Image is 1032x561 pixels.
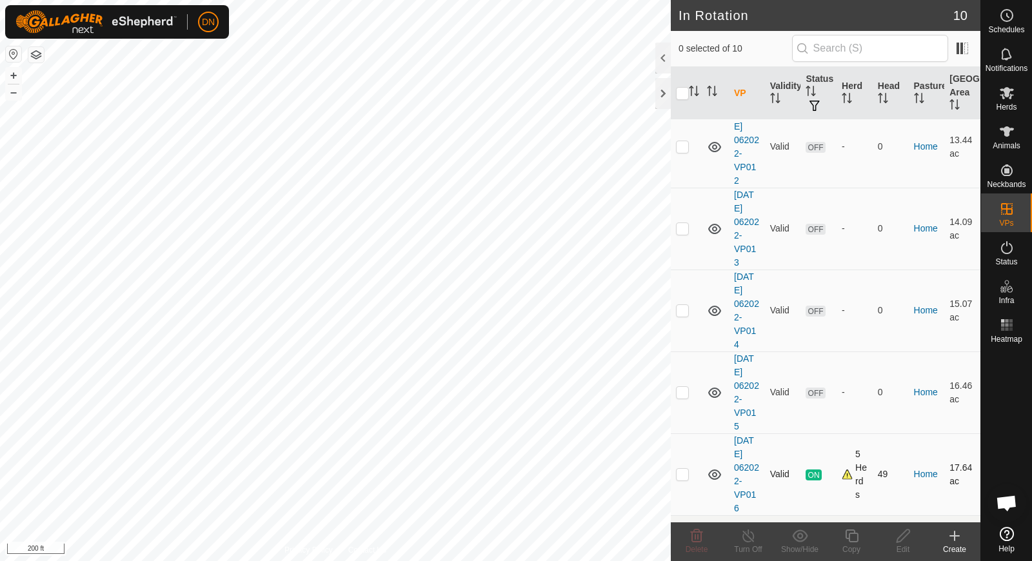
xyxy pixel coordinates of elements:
h2: In Rotation [679,8,953,23]
td: Valid [765,351,801,433]
td: 15.07 ac [944,270,980,351]
div: - [842,304,868,317]
span: 0 selected of 10 [679,42,792,55]
div: Create [929,544,980,555]
span: DN [202,15,215,29]
span: OFF [806,142,825,153]
input: Search (S) [792,35,948,62]
p-sorticon: Activate to sort [806,88,816,98]
td: Valid [765,106,801,188]
th: Herd [837,67,873,120]
a: Help [981,522,1032,558]
a: [DATE] 062022-VP015 [734,353,759,431]
span: Herds [996,103,1017,111]
button: – [6,84,21,100]
div: - [842,140,868,153]
th: Validity [765,67,801,120]
span: Infra [998,297,1014,304]
span: Notifications [986,64,1027,72]
a: [DATE] 062022-VP016 [734,435,759,513]
a: Home [914,305,938,315]
span: Neckbands [987,181,1026,188]
a: Home [914,223,938,233]
button: Map Layers [28,47,44,63]
span: 10 [953,6,967,25]
div: Turn Off [722,544,774,555]
p-sorticon: Activate to sort [878,95,888,105]
div: - [842,386,868,399]
td: Valid [765,188,801,270]
span: Help [998,545,1015,553]
div: Show/Hide [774,544,826,555]
th: Pasture [909,67,945,120]
a: Contact Us [348,544,386,556]
p-sorticon: Activate to sort [914,95,924,105]
td: 14.09 ac [944,188,980,270]
img: Gallagher Logo [15,10,177,34]
button: Reset Map [6,46,21,62]
th: [GEOGRAPHIC_DATA] Area [944,67,980,120]
th: Status [800,67,837,120]
div: Copy [826,544,877,555]
p-sorticon: Activate to sort [949,101,960,112]
a: [DATE] 062022-VP012 [734,108,759,186]
td: 0 [873,188,909,270]
td: 0 [873,270,909,351]
th: VP [729,67,765,120]
td: 17.64 ac [944,433,980,515]
a: [DATE] 062022-VP014 [734,271,759,349]
td: 0 [873,351,909,433]
td: 0 [873,106,909,188]
a: [DATE] 062022-VP013 [734,190,759,268]
span: Schedules [988,26,1024,34]
a: Open chat [987,484,1026,522]
span: OFF [806,224,825,235]
span: Status [995,258,1017,266]
span: Animals [993,142,1020,150]
a: Privacy Policy [284,544,333,556]
button: + [6,68,21,83]
span: VPs [999,219,1013,227]
th: Head [873,67,909,120]
span: Heatmap [991,335,1022,343]
span: OFF [806,306,825,317]
span: ON [806,469,821,480]
td: 13.44 ac [944,106,980,188]
span: OFF [806,388,825,399]
td: Valid [765,270,801,351]
td: 16.46 ac [944,351,980,433]
p-sorticon: Activate to sort [770,95,780,105]
p-sorticon: Activate to sort [842,95,852,105]
div: 5 Herds [842,448,868,502]
a: Home [914,141,938,152]
a: Home [914,387,938,397]
div: Edit [877,544,929,555]
span: Delete [686,545,708,554]
td: 49 [873,433,909,515]
a: Home [914,469,938,479]
div: - [842,222,868,235]
p-sorticon: Activate to sort [707,88,717,98]
td: Valid [765,433,801,515]
p-sorticon: Activate to sort [689,88,699,98]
